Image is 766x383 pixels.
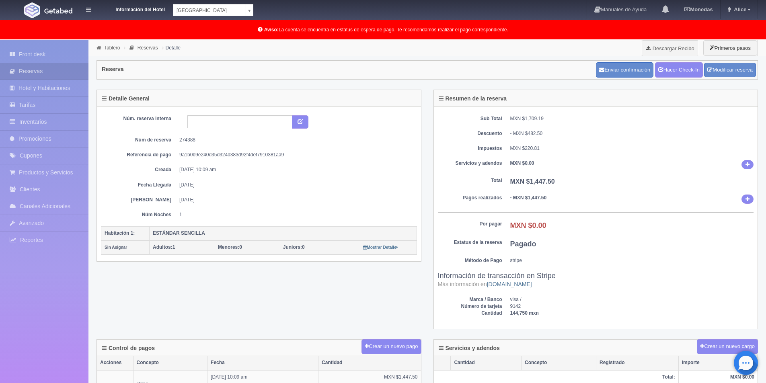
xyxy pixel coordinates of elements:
[107,115,171,122] dt: Núm. reserva interna
[179,211,411,218] dd: 1
[104,45,120,51] a: Tablero
[107,166,171,173] dt: Creada
[107,182,171,188] dt: Fecha Llegada
[138,45,158,51] a: Reservas
[438,177,502,184] dt: Total
[439,345,500,351] h4: Servicios y adendos
[438,130,502,137] dt: Descuento
[179,197,411,203] dd: [DATE]
[510,195,547,201] b: - MXN $1,447.50
[179,182,411,188] dd: [DATE]
[438,272,754,288] h3: Información de transacción en Stripe
[153,244,173,250] strong: Adultos:
[97,356,133,370] th: Acciones
[510,310,539,316] b: 144,750 mxn
[596,356,678,370] th: Registrado
[510,221,546,229] b: MXN $0.00
[438,115,502,122] dt: Sub Total
[438,257,502,264] dt: Método de Pago
[451,356,522,370] th: Cantidad
[179,166,411,173] dd: [DATE] 10:09 am
[150,226,417,240] th: ESTÁNDAR SENCILLA
[361,339,421,354] button: Crear un nuevo pago
[510,303,754,310] dd: 9142
[107,152,171,158] dt: Referencia de pago
[102,96,150,102] h4: Detalle General
[177,4,242,16] span: [GEOGRAPHIC_DATA]
[703,40,757,56] button: Primeros pasos
[522,356,596,370] th: Concepto
[438,160,502,167] dt: Servicios y adendos
[678,356,758,370] th: Importe
[107,211,171,218] dt: Núm Noches
[439,96,507,102] h4: Resumen de la reserva
[363,245,398,250] small: Mostrar Detalle
[107,137,171,143] dt: Núm de reserva
[438,145,502,152] dt: Impuestos
[107,197,171,203] dt: [PERSON_NAME]
[101,4,165,13] dt: Información del Hotel
[218,244,242,250] span: 0
[641,40,699,56] a: Descargar Recibo
[179,137,411,143] dd: 274388
[363,244,398,250] a: Mostrar Detalle
[24,2,40,18] img: Getabed
[704,63,756,78] a: Modificar reserva
[438,310,502,317] dt: Cantidad
[438,221,502,227] dt: Por pagar
[133,356,207,370] th: Concepto
[283,244,302,250] strong: Juniors:
[318,356,421,370] th: Cantidad
[510,130,754,137] div: - MXN $482.50
[264,27,279,33] b: Aviso:
[487,281,532,287] a: [DOMAIN_NAME]
[438,296,502,303] dt: Marca / Banco
[218,244,239,250] strong: Menores:
[179,152,411,158] dd: 9a1b0b9e240d35d324d383d92f4def7910381aa9
[102,345,155,351] h4: Control de pagos
[697,339,758,354] button: Crear un nuevo cargo
[510,257,754,264] dd: stripe
[438,303,502,310] dt: Número de tarjeta
[510,296,754,303] dd: visa /
[153,244,175,250] span: 1
[732,6,746,12] span: Alice
[160,44,183,51] li: Detalle
[438,195,502,201] dt: Pagos realizados
[438,239,502,246] dt: Estatus de la reserva
[510,145,754,152] dd: MXN $220.81
[105,230,135,236] b: Habitación 1:
[510,240,536,248] b: Pagado
[283,244,305,250] span: 0
[102,66,124,72] h4: Reserva
[684,6,713,12] b: Monedas
[207,356,318,370] th: Fecha
[173,4,253,16] a: [GEOGRAPHIC_DATA]
[655,62,703,78] a: Hacer Check-In
[44,8,72,14] img: Getabed
[438,281,532,287] small: Más información en
[510,178,555,185] b: MXN $1,447.50
[510,160,534,166] b: MXN $0.00
[510,115,754,122] dd: MXN $1,709.19
[105,245,127,250] small: Sin Asignar
[596,62,653,78] button: Enviar confirmación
